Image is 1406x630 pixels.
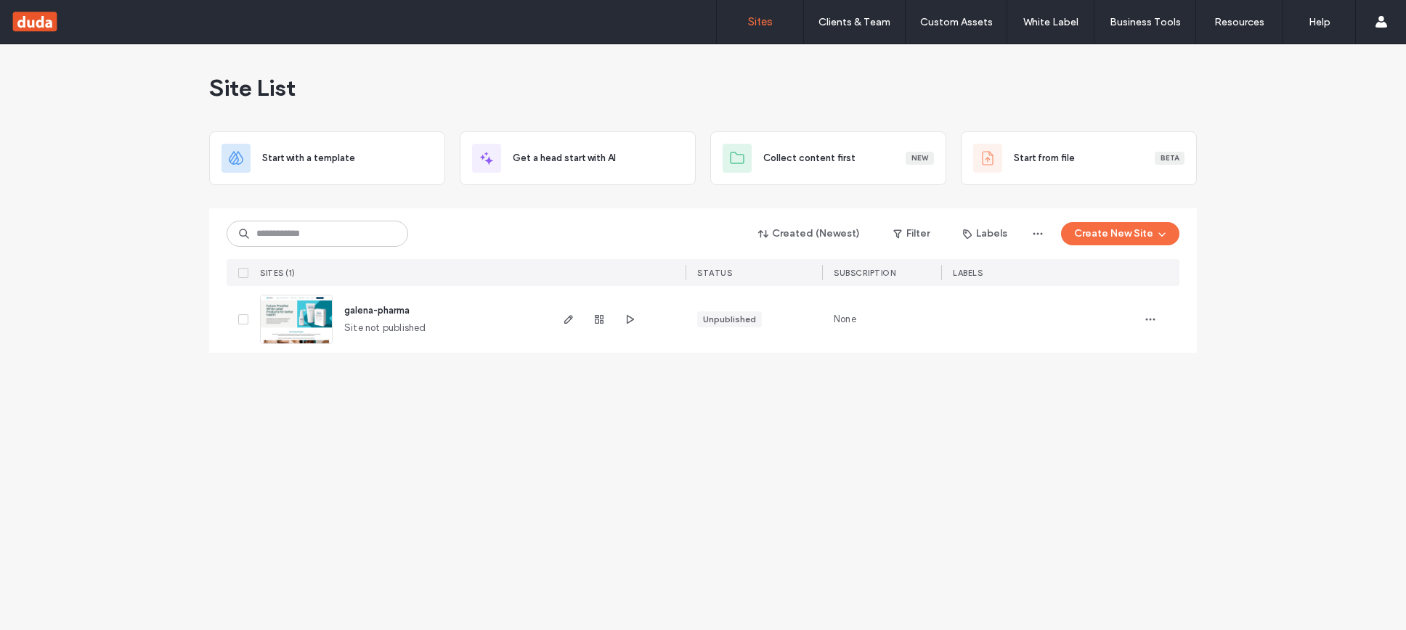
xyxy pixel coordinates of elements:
[1155,152,1184,165] div: Beta
[209,73,296,102] span: Site List
[260,268,296,278] span: SITES (1)
[920,16,993,28] label: Custom Assets
[262,151,355,165] span: Start with a template
[697,268,732,278] span: STATUS
[1023,16,1078,28] label: White Label
[344,305,410,316] a: galena-pharma
[953,268,983,278] span: LABELS
[834,312,856,327] span: None
[950,222,1020,245] button: Labels
[748,15,773,28] label: Sites
[460,131,696,185] div: Get a head start with AI
[818,16,890,28] label: Clients & Team
[513,151,616,165] span: Get a head start with AI
[1014,151,1075,165] span: Start from file
[1061,222,1179,245] button: Create New Site
[834,268,895,278] span: SUBSCRIPTION
[1309,16,1330,28] label: Help
[746,222,873,245] button: Created (Newest)
[879,222,944,245] button: Filter
[1214,16,1264,28] label: Resources
[906,152,934,165] div: New
[703,313,756,326] div: Unpublished
[961,131,1197,185] div: Start from fileBeta
[344,321,426,335] span: Site not published
[209,131,445,185] div: Start with a template
[763,151,856,165] span: Collect content first
[710,131,946,185] div: Collect content firstNew
[1110,16,1181,28] label: Business Tools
